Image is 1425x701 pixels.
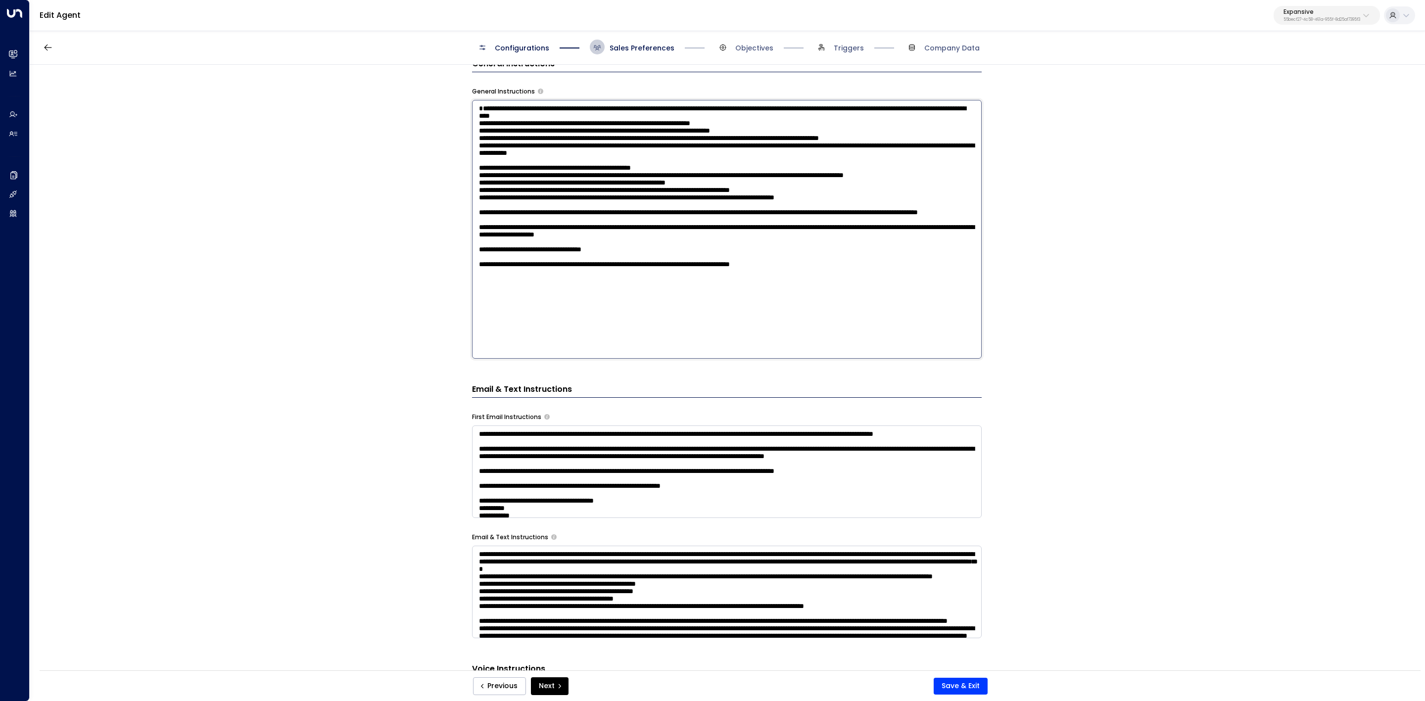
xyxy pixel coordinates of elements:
[531,677,569,695] button: Next
[40,9,81,21] a: Edit Agent
[1283,18,1360,22] p: 55becf27-4c58-461a-955f-8d25af7395f3
[924,43,980,53] span: Company Data
[472,383,982,398] h3: Email & Text Instructions
[1283,9,1360,15] p: Expansive
[472,58,982,72] h3: General Instructions
[472,413,541,421] label: First Email Instructions
[735,43,773,53] span: Objectives
[472,663,982,677] h3: Voice Instructions
[544,414,550,420] button: Specify instructions for the agent's first email only, such as introductory content, special offe...
[538,89,543,94] button: Provide any specific instructions you want the agent to follow when responding to leads. This app...
[834,43,864,53] span: Triggers
[495,43,549,53] span: Configurations
[934,678,988,695] button: Save & Exit
[1274,6,1380,25] button: Expansive55becf27-4c58-461a-955f-8d25af7395f3
[551,534,557,540] button: Provide any specific instructions you want the agent to follow only when responding to leads via ...
[472,87,535,96] label: General Instructions
[610,43,674,53] span: Sales Preferences
[473,677,526,695] button: Previous
[472,533,548,542] label: Email & Text Instructions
